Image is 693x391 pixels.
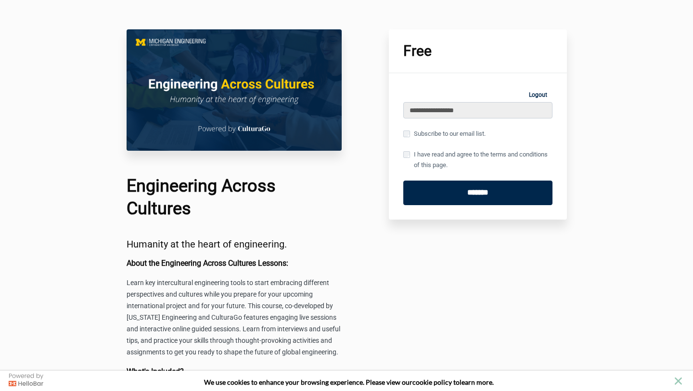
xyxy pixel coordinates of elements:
[127,29,342,151] img: 02d04e1-0800-2025-a72d-d03204e05687_Course_Main_Image.png
[524,88,552,102] a: Logout
[127,238,287,250] span: Humanity at the heart of engineering.
[460,378,494,386] span: learn more.
[403,151,410,158] input: I have read and agree to the terms and conditions of this page.
[403,149,552,170] label: I have read and agree to the terms and conditions of this page.
[403,44,552,58] h1: Free
[403,129,486,139] label: Subscribe to our email list.
[453,378,460,386] strong: to
[412,378,452,386] a: cookie policy
[672,375,684,387] button: close
[127,259,288,268] b: About the Engineering Across Cultures Lessons:
[127,175,342,220] h1: Engineering Across Cultures
[127,279,340,356] span: Learn key intercultural engineering tools to start embracing different perspectives and cultures ...
[127,367,184,376] b: What's Included?
[403,130,410,137] input: Subscribe to our email list.
[204,378,412,386] span: We use cookies to enhance your browsing experience. Please view our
